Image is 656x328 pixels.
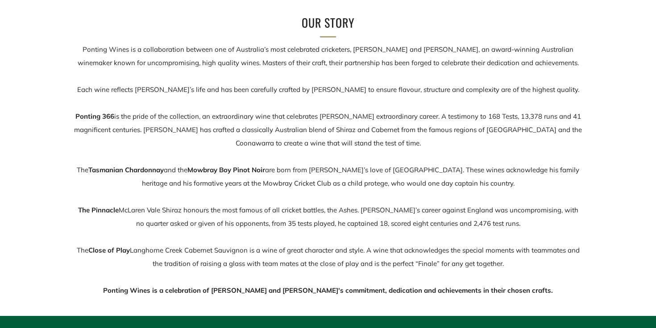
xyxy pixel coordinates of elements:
strong: Ponting Wines is a celebration of [PERSON_NAME] and [PERSON_NAME]'s commitment, dedication and ac... [103,286,553,295]
strong: Tasmanian Chardonnay [88,166,164,174]
p: Ponting Wines is a collaboration between one of Australia’s most celebrated cricketers, [PERSON_N... [74,43,582,297]
strong: Close of Play [88,246,130,254]
h2: Our Story [181,13,475,32]
strong: The Pinnacle [78,206,119,214]
strong: Mowbray Boy Pinot Noir [187,166,265,174]
strong: Ponting 366 [75,112,114,120]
